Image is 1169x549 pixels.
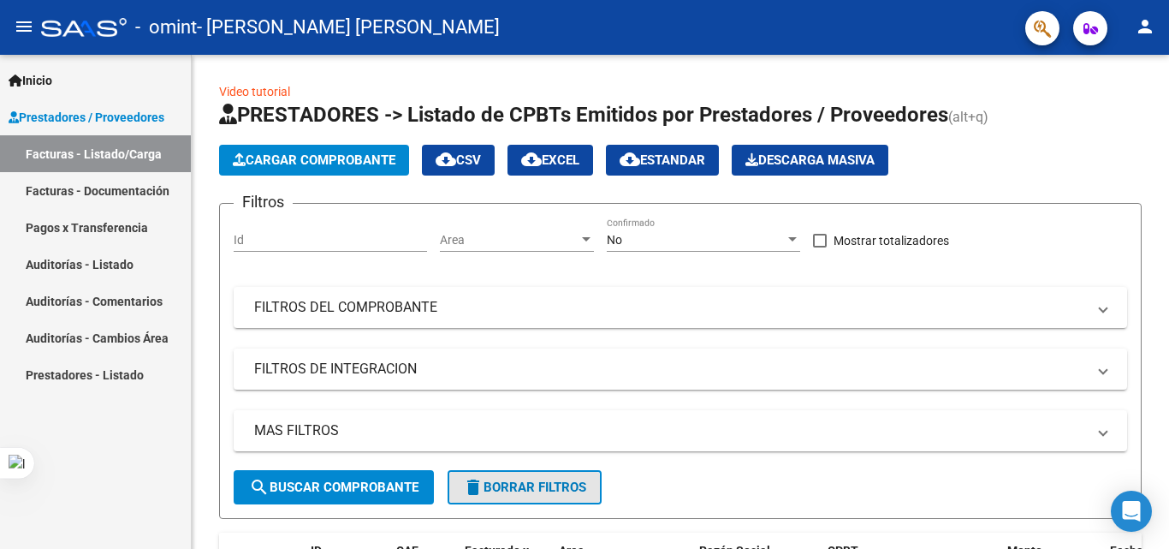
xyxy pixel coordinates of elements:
span: Area [440,233,579,248]
button: Descarga Masiva [732,145,888,176]
span: Estandar [620,152,705,168]
span: Prestadores / Proveedores [9,108,164,127]
span: EXCEL [521,152,579,168]
span: Borrar Filtros [463,480,586,495]
mat-icon: delete [463,477,484,498]
span: (alt+q) [948,109,988,125]
button: CSV [422,145,495,176]
span: CSV [436,152,481,168]
mat-panel-title: FILTROS DEL COMPROBANTE [254,298,1086,317]
mat-icon: cloud_download [436,149,456,170]
span: Cargar Comprobante [233,152,395,168]
mat-icon: menu [14,16,34,37]
mat-icon: cloud_download [620,149,640,170]
button: EXCEL [507,145,593,176]
span: PRESTADORES -> Listado de CPBTs Emitidos por Prestadores / Proveedores [219,103,948,127]
span: - [PERSON_NAME] [PERSON_NAME] [197,9,500,46]
app-download-masive: Descarga masiva de comprobantes (adjuntos) [732,145,888,176]
span: Buscar Comprobante [249,480,418,495]
span: No [607,233,622,247]
mat-icon: person [1135,16,1155,37]
a: Video tutorial [219,85,290,98]
span: - omint [135,9,197,46]
mat-icon: search [249,477,270,498]
button: Estandar [606,145,719,176]
mat-icon: cloud_download [521,149,542,170]
span: Inicio [9,71,52,90]
mat-expansion-panel-header: FILTROS DEL COMPROBANTE [234,287,1127,328]
mat-panel-title: MAS FILTROS [254,421,1086,440]
mat-expansion-panel-header: MAS FILTROS [234,410,1127,451]
button: Borrar Filtros [448,470,602,504]
mat-expansion-panel-header: FILTROS DE INTEGRACION [234,349,1127,390]
button: Buscar Comprobante [234,470,434,504]
div: Open Intercom Messenger [1111,491,1152,532]
span: Descarga Masiva [745,152,875,168]
span: Mostrar totalizadores [834,230,949,251]
button: Cargar Comprobante [219,145,409,176]
h3: Filtros [234,190,293,214]
mat-panel-title: FILTROS DE INTEGRACION [254,360,1086,379]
